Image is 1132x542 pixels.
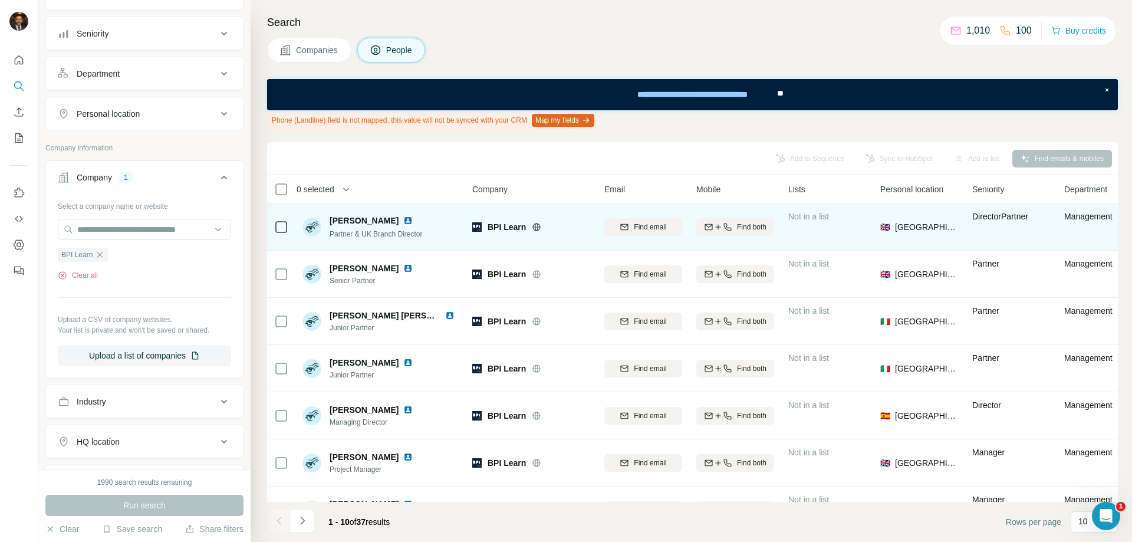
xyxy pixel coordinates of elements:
span: Email [604,183,625,195]
span: 1 - 10 [328,517,350,527]
button: Navigate to next page [291,509,314,533]
span: Management [1064,353,1113,363]
span: BPI Learn [488,363,526,375]
span: Senior Partner [330,275,417,286]
span: Junior Partner [330,370,417,380]
button: Find email [604,407,682,425]
span: Personal location [880,183,943,195]
span: [GEOGRAPHIC_DATA] [895,268,958,280]
span: Junior Partner [330,323,459,333]
img: Logo of BPI Learn [472,411,482,421]
span: Find email [634,269,666,280]
span: Find both [737,316,766,327]
span: Find email [634,458,666,468]
img: Avatar [302,501,321,520]
button: Map my fields [532,114,594,127]
button: Industry [46,387,243,416]
img: Avatar [302,312,321,331]
span: [PERSON_NAME] [330,262,399,274]
span: Project Manager [330,464,417,475]
span: Partner [972,259,999,268]
img: Avatar [302,359,321,378]
span: Find both [737,458,766,468]
span: [GEOGRAPHIC_DATA] [895,363,958,375]
div: Personal location [77,108,140,120]
span: Not in a list [788,495,829,504]
span: [GEOGRAPHIC_DATA] [895,457,958,469]
span: Find email [634,316,666,327]
span: BPI Learn [488,457,526,469]
p: 10 [1078,515,1088,527]
span: Not in a list [788,353,829,363]
span: Managing Director [330,417,417,428]
span: People [386,44,413,56]
span: Companies [296,44,339,56]
span: Management [1064,448,1113,457]
span: Manager [972,495,1005,504]
button: Personal location [46,100,243,128]
img: Avatar [302,218,321,236]
span: Not in a list [788,448,829,457]
img: LinkedIn logo [403,216,413,225]
div: Industry [77,396,106,408]
span: Management [1064,212,1113,221]
span: Department [1064,183,1107,195]
img: LinkedIn logo [403,500,413,509]
button: Company1 [46,163,243,196]
span: Manager [972,448,1005,457]
button: Clear all [58,270,98,281]
button: Upload a list of companies [58,345,231,366]
span: Rows per page [1006,516,1061,528]
span: Mobile [696,183,720,195]
span: Partner [972,306,999,316]
span: Not in a list [788,400,829,410]
span: Find email [634,363,666,374]
div: HQ location [77,436,120,448]
iframe: Banner [267,79,1118,110]
h4: Search [267,14,1118,31]
span: [GEOGRAPHIC_DATA] [895,410,958,422]
span: 🇪🇸 [880,410,890,422]
button: Find email [604,218,682,236]
span: Not in a list [788,306,829,316]
button: Dashboard [9,234,28,255]
span: Find both [737,222,766,232]
div: Seniority [77,28,108,40]
span: 🇬🇧 [880,268,890,280]
span: BPI Learn [488,410,526,422]
span: Not in a list [788,259,829,268]
span: Partner [972,353,999,363]
img: LinkedIn logo [403,358,413,367]
button: Department [46,60,243,88]
button: Find both [696,313,774,330]
span: [PERSON_NAME] [330,215,399,226]
img: Logo of BPI Learn [472,222,482,232]
button: Annual revenue ($) [46,468,243,496]
span: 37 [357,517,366,527]
div: Phone (Landline) field is not mapped, this value will not be synced with your CRM [267,110,597,130]
span: 🇬🇧 [880,457,890,469]
img: LinkedIn logo [403,452,413,462]
button: Use Surfe API [9,208,28,229]
button: Save search [102,523,162,535]
button: Buy credits [1051,22,1106,39]
div: Company [77,172,112,183]
button: Enrich CSV [9,101,28,123]
button: Use Surfe on LinkedIn [9,182,28,203]
img: Avatar [302,454,321,472]
span: [GEOGRAPHIC_DATA] [895,221,958,233]
span: Find both [737,269,766,280]
span: BPI Learn [488,316,526,327]
img: Logo of BPI Learn [472,270,482,279]
span: Lists [788,183,805,195]
img: Avatar [302,406,321,425]
button: Seniority [46,19,243,48]
img: Logo of BPI Learn [472,317,482,326]
img: LinkedIn logo [445,311,455,320]
span: Find both [737,363,766,374]
span: Partner & UK Branch Director [330,230,422,238]
button: Find both [696,265,774,283]
button: Find email [604,360,682,377]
